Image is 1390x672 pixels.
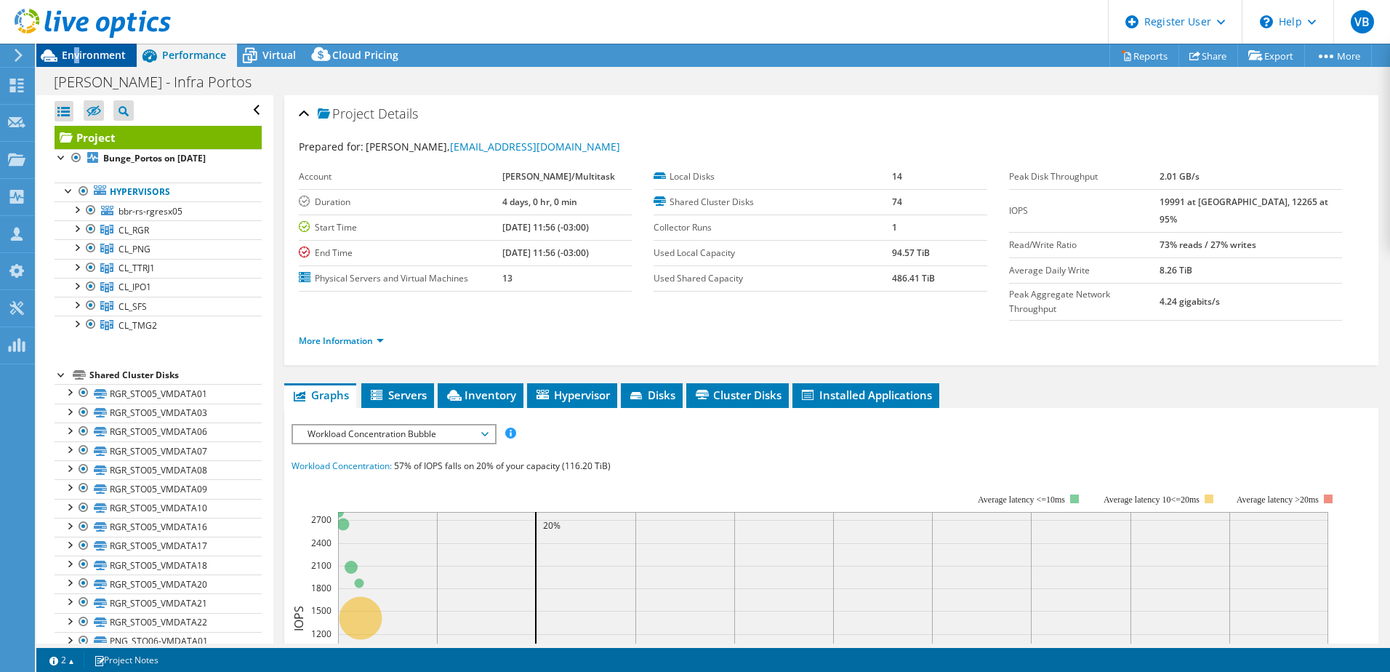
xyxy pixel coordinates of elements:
b: 4 days, 0 hr, 0 min [502,196,577,208]
a: bbr-rs-rgresx05 [55,201,262,220]
a: Export [1237,44,1305,67]
span: Installed Applications [800,388,932,402]
text: 2100 [311,559,332,572]
b: [DATE] 11:56 (-03:00) [502,247,589,259]
label: Used Shared Capacity [654,271,892,286]
a: Share [1178,44,1238,67]
label: Physical Servers and Virtual Machines [299,271,502,286]
label: Collector Runs [654,220,892,235]
span: Workload Concentration: [292,460,392,472]
a: Bunge_Portos on [DATE] [55,149,262,168]
text: 1200 [311,628,332,640]
span: Disks [628,388,675,402]
label: End Time [299,246,502,260]
b: 19991 at [GEOGRAPHIC_DATA], 12265 at 95% [1160,196,1328,225]
span: Cloud Pricing [332,48,398,62]
h1: [PERSON_NAME] - Infra Portos [47,74,274,90]
text: 2400 [311,537,332,549]
b: 1 [892,221,897,233]
span: Inventory [445,388,516,402]
a: Project Notes [84,651,169,669]
a: PNG_STO06-VMDATA01 [55,632,262,651]
span: 57% of IOPS falls on 20% of your capacity (116.20 TiB) [394,460,611,472]
div: Shared Cluster Disks [89,367,262,384]
span: Cluster Disks [694,388,782,402]
a: 2 [39,651,84,669]
a: CL_RGR [55,220,262,239]
label: Used Local Capacity [654,246,892,260]
a: CL_SFS [55,297,262,316]
a: RGR_STO05_VMDATA22 [55,613,262,632]
label: Account [299,169,502,184]
a: CL_TMG2 [55,316,262,335]
span: VB [1351,10,1374,33]
a: RGR_STO05_VMDATA08 [55,460,262,479]
text: IOPS [291,606,307,631]
svg: \n [1260,15,1273,28]
span: Performance [162,48,226,62]
label: IOPS [1009,204,1160,218]
a: Reports [1109,44,1179,67]
span: Virtual [262,48,296,62]
a: More [1304,44,1372,67]
b: 14 [892,170,902,183]
a: RGR_STO05_VMDATA16 [55,518,262,537]
span: [PERSON_NAME], [366,140,620,153]
b: 4.24 gigabits/s [1160,295,1220,308]
b: 13 [502,272,513,284]
span: Project [318,107,374,121]
a: RGR_STO05_VMDATA17 [55,537,262,556]
a: RGR_STO05_VMDATA03 [55,404,262,423]
text: 2700 [311,513,332,526]
a: RGR_STO05_VMDATA07 [55,441,262,460]
b: 73% reads / 27% writes [1160,239,1256,251]
a: RGR_STO05_VMDATA18 [55,556,262,575]
label: Local Disks [654,169,892,184]
span: CL_TTRJ1 [118,262,155,274]
text: 1800 [311,582,332,594]
span: CL_IPO1 [118,281,151,293]
a: RGR_STO05_VMDATA09 [55,479,262,498]
b: 74 [892,196,902,208]
a: More Information [299,335,384,347]
label: Peak Disk Throughput [1009,169,1160,184]
text: 1500 [311,604,332,617]
b: 486.41 TiB [892,272,935,284]
a: [EMAIL_ADDRESS][DOMAIN_NAME] [450,140,620,153]
a: RGR_STO05_VMDATA01 [55,384,262,403]
label: Average Daily Write [1009,263,1160,278]
label: Shared Cluster Disks [654,195,892,209]
tspan: Average latency <=10ms [978,495,1065,505]
text: 20% [543,519,561,532]
a: CL_TTRJ1 [55,259,262,278]
a: CL_PNG [55,239,262,258]
a: Project [55,126,262,149]
a: RGR_STO05_VMDATA10 [55,499,262,518]
span: Workload Concentration Bubble [300,425,487,443]
span: CL_PNG [118,243,150,255]
a: CL_IPO1 [55,278,262,297]
label: Duration [299,195,502,209]
span: Environment [62,48,126,62]
b: [PERSON_NAME]/Multitask [502,170,615,183]
span: CL_SFS [118,300,147,313]
text: Average latency >20ms [1237,495,1319,505]
span: CL_TMG2 [118,319,157,332]
label: Start Time [299,220,502,235]
b: 94.57 TiB [892,247,930,259]
span: CL_RGR [118,224,149,236]
span: Details [378,105,418,122]
label: Prepared for: [299,140,363,153]
b: Bunge_Portos on [DATE] [103,152,206,164]
b: 8.26 TiB [1160,264,1192,276]
a: Hypervisors [55,183,262,201]
label: Read/Write Ratio [1009,238,1160,252]
b: [DATE] 11:56 (-03:00) [502,221,589,233]
a: RGR_STO05_VMDATA20 [55,575,262,593]
span: Hypervisor [534,388,610,402]
span: Servers [369,388,427,402]
a: RGR_STO05_VMDATA21 [55,593,262,612]
span: Graphs [292,388,349,402]
label: Peak Aggregate Network Throughput [1009,287,1160,316]
span: bbr-rs-rgresx05 [118,205,182,217]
